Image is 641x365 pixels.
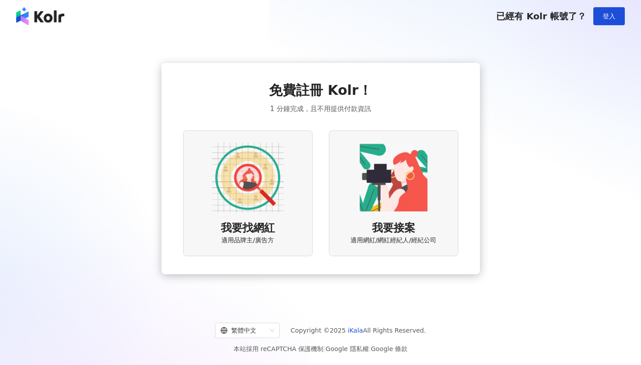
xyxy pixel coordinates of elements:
span: 1 分鐘完成，且不用提供付款資訊 [270,103,371,114]
img: AD identity option [212,142,284,214]
span: 登入 [603,13,615,20]
span: 適用品牌主/廣告方 [221,236,274,245]
span: 本站採用 reCAPTCHA 保護機制 [233,343,408,354]
a: iKala [348,327,363,334]
span: 我要找網紅 [221,221,275,236]
a: Google 條款 [371,345,408,352]
button: 登入 [593,7,625,25]
span: | [369,345,371,352]
span: 我要接案 [372,221,415,236]
span: 適用網紅/網紅經紀人/經紀公司 [350,236,436,245]
div: 繁體中文 [220,323,266,338]
span: 已經有 Kolr 帳號了？ [496,11,586,22]
img: KOL identity option [358,142,430,214]
span: 免費註冊 Kolr！ [269,81,372,100]
a: Google 隱私權 [326,345,369,352]
span: | [323,345,326,352]
img: logo [16,7,64,25]
span: Copyright © 2025 All Rights Reserved. [291,325,426,336]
